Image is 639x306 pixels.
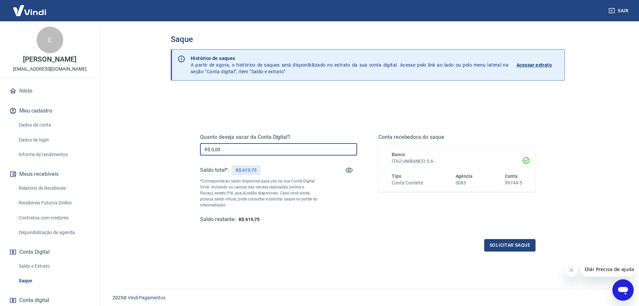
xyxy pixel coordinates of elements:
button: Solicitar saque [484,239,535,251]
p: [EMAIL_ADDRESS][DOMAIN_NAME] [13,66,87,73]
img: Vindi [8,0,51,21]
a: Vindi Pagamentos [128,295,165,300]
button: Conta Digital [8,245,92,259]
a: Relatório de Recebíveis [16,181,92,195]
p: *Corresponde ao saldo disponível para uso na sua Conta Digital Vindi. Incluindo os valores das ve... [200,178,318,208]
h5: Quanto deseja sacar da Conta Digital? [200,134,357,141]
h6: 0083 [456,179,473,186]
p: Acessar extrato [517,62,552,68]
h6: ITAÚ UNIBANCO S.A. [392,158,522,165]
h6: Conta Corrente [392,179,423,186]
a: Início [8,84,92,98]
button: Sair [607,5,631,17]
span: Conta [505,173,518,179]
iframe: Botão para abrir a janela de mensagens [612,279,634,301]
div: E [37,27,63,53]
p: [PERSON_NAME] [23,56,76,63]
a: Saldo e Extrato [16,259,92,273]
button: Meus recebíveis [8,167,92,181]
a: Disponibilização de agenda [16,226,92,239]
a: Dados de login [16,133,92,147]
h6: 99744-5 [505,179,522,186]
span: Conta digital [19,296,49,305]
h5: Saldo restante: [200,216,236,223]
p: A partir de agora, o histórico de saques será disponibilizado no extrato da sua conta digital. Ac... [191,55,509,75]
iframe: Fechar mensagem [565,263,578,277]
span: Agência [456,173,473,179]
button: Meu cadastro [8,104,92,118]
span: Tipo [392,173,401,179]
a: Acessar extrato [517,55,559,75]
p: R$ 619,75 [236,167,257,174]
p: 2025 © [112,294,623,301]
span: Olá! Precisa de ajuda? [4,5,56,10]
p: Histórico de saques [191,55,509,62]
h3: Saque [171,35,565,44]
a: Contratos com credores [16,211,92,225]
a: Recebíveis Futuros Online [16,196,92,210]
iframe: Mensagem da empresa [581,262,634,277]
h5: Saldo total*: [200,167,229,173]
span: Banco [392,152,405,157]
a: Saque [16,274,92,288]
h5: Conta recebedora do saque [378,134,535,141]
span: R$ 619,75 [239,217,260,222]
a: Dados da conta [16,118,92,132]
a: Informe de rendimentos [16,148,92,161]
